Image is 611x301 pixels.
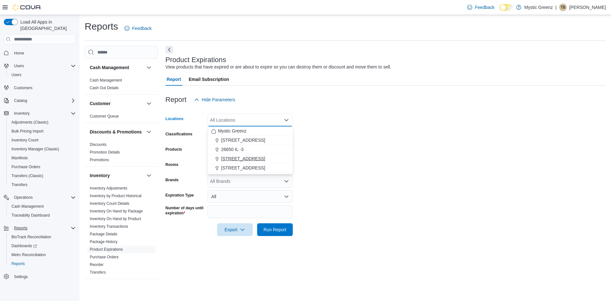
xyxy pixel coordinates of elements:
[90,232,117,237] span: Package Details
[11,110,76,117] span: Inventory
[1,48,78,57] button: Home
[90,224,128,229] a: Inventory Transactions
[11,110,32,117] button: Inventory
[90,172,144,179] button: Inventory
[11,97,76,104] span: Catalog
[90,100,144,107] button: Customer
[263,226,286,233] span: Run Report
[11,147,59,152] span: Inventory Manager (Classic)
[90,270,106,275] a: Transfers
[90,193,142,198] span: Inventory by Product Historical
[85,112,158,123] div: Customer
[11,62,76,70] span: Users
[11,194,76,201] span: Operations
[207,145,293,154] button: 26650 IL -3
[9,181,76,189] span: Transfers
[9,242,76,250] span: Dashboards
[1,224,78,233] button: Reports
[11,234,51,240] span: BioTrack Reconciliation
[11,213,50,218] span: Traceabilty Dashboard
[90,255,119,259] a: Purchase Orders
[85,20,118,33] h1: Reports
[11,273,30,281] a: Settings
[9,127,76,135] span: Bulk Pricing Import
[6,118,78,127] button: Adjustments (Classic)
[11,194,35,201] button: Operations
[14,98,27,103] span: Catalog
[145,128,153,136] button: Discounts & Promotions
[221,146,243,153] span: 26650 IL -3
[90,86,119,90] a: Cash Out Details
[11,97,30,104] button: Catalog
[11,204,44,209] span: Cash Management
[9,71,76,79] span: Users
[6,241,78,250] a: Dashboards
[90,78,122,82] a: Cash Management
[165,177,179,183] label: Brands
[9,211,76,219] span: Traceabilty Dashboard
[145,172,153,179] button: Inventory
[4,46,76,298] nav: Complex example
[90,158,109,162] a: Promotions
[6,233,78,241] button: BioTrack Reconciliation
[9,154,30,162] a: Manifests
[90,217,141,221] a: Inventory On Hand by Product
[90,129,142,135] h3: Discounts & Promotions
[9,145,62,153] a: Inventory Manager (Classic)
[90,64,144,71] button: Cash Management
[6,202,78,211] button: Cash Management
[90,209,143,214] span: Inventory On Hand by Package
[165,56,226,64] h3: Product Expirations
[284,118,289,123] button: Close list of options
[6,136,78,145] button: Inventory Count
[9,154,76,162] span: Manifests
[90,209,143,213] a: Inventory On Hand by Package
[14,226,27,231] span: Reports
[207,190,293,203] button: All
[14,274,28,279] span: Settings
[90,262,103,267] a: Reorder
[11,273,76,281] span: Settings
[9,203,76,210] span: Cash Management
[284,179,289,184] button: Open list of options
[165,193,194,198] label: Expiration Type
[6,145,78,154] button: Inventory Manager (Classic)
[500,4,513,11] input: Dark Mode
[145,100,153,107] button: Customer
[90,270,106,275] span: Transfers
[167,73,181,86] span: Report
[217,223,253,236] button: Export
[90,142,107,147] a: Discounts
[14,63,24,68] span: Users
[524,4,553,11] p: Mystic Greenz
[90,114,119,119] span: Customer Queue
[14,85,32,90] span: Customers
[14,111,30,116] span: Inventory
[475,4,494,11] span: Feedback
[207,126,293,173] div: Choose from the following options
[13,4,41,11] img: Cova
[207,136,293,145] button: [STREET_ADDRESS]
[90,201,130,206] a: Inventory Count Details
[165,205,205,216] label: Number of days until expiration
[6,127,78,136] button: Bulk Pricing Import
[11,164,40,169] span: Purchase Orders
[560,4,565,11] span: TB
[9,251,48,259] a: Metrc Reconciliation
[11,49,27,57] a: Home
[9,251,76,259] span: Metrc Reconciliation
[192,93,238,106] button: Hide Parameters
[11,224,76,232] span: Reports
[9,172,76,180] span: Transfers (Classic)
[90,78,122,83] span: Cash Management
[1,61,78,70] button: Users
[9,203,46,210] a: Cash Management
[11,138,39,143] span: Inventory Count
[18,19,76,32] span: Load All Apps in [GEOGRAPHIC_DATA]
[165,96,186,104] h3: Report
[90,85,119,90] span: Cash Out Details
